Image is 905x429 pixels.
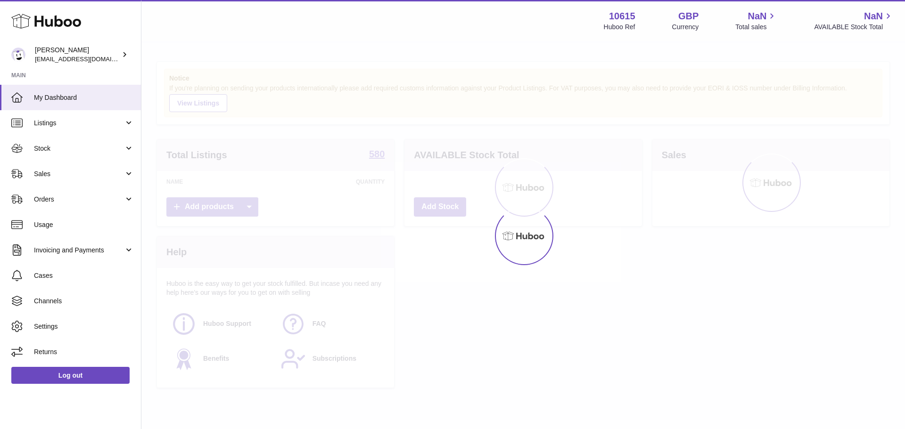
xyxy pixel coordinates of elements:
span: Total sales [735,23,777,32]
strong: GBP [678,10,699,23]
a: NaN Total sales [735,10,777,32]
div: Currency [672,23,699,32]
div: Huboo Ref [604,23,635,32]
span: AVAILABLE Stock Total [814,23,894,32]
strong: 10615 [609,10,635,23]
span: Channels [34,297,134,306]
span: Invoicing and Payments [34,246,124,255]
a: Log out [11,367,130,384]
span: Stock [34,144,124,153]
img: internalAdmin-10615@internal.huboo.com [11,48,25,62]
span: Returns [34,348,134,356]
div: [PERSON_NAME] [35,46,120,64]
span: Listings [34,119,124,128]
a: NaN AVAILABLE Stock Total [814,10,894,32]
span: Sales [34,170,124,178]
span: My Dashboard [34,93,134,102]
span: NaN [864,10,883,23]
span: Settings [34,322,134,331]
span: Cases [34,271,134,280]
span: [EMAIL_ADDRESS][DOMAIN_NAME] [35,55,139,63]
span: Usage [34,220,134,229]
span: NaN [748,10,766,23]
span: Orders [34,195,124,204]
